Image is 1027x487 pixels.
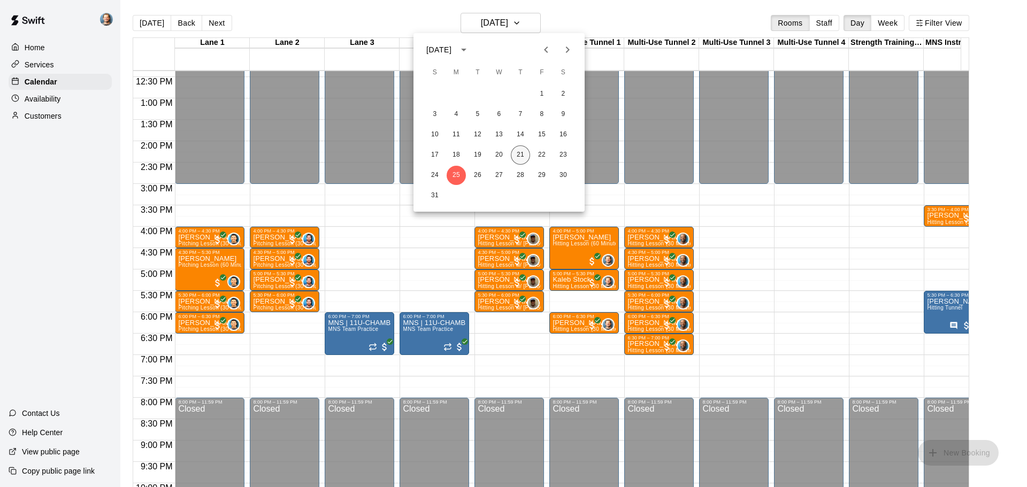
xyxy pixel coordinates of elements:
button: 22 [532,145,551,165]
button: 2 [554,84,573,104]
button: 10 [425,125,444,144]
button: 20 [489,145,509,165]
button: 7 [511,105,530,124]
button: 17 [425,145,444,165]
button: 28 [511,166,530,185]
button: 26 [468,166,487,185]
button: 9 [554,105,573,124]
button: 24 [425,166,444,185]
span: Sunday [425,62,444,83]
button: Next month [557,39,578,60]
button: 31 [425,186,444,205]
button: 11 [447,125,466,144]
button: 29 [532,166,551,185]
button: Previous month [535,39,557,60]
button: 18 [447,145,466,165]
button: 21 [511,145,530,165]
button: 30 [554,166,573,185]
button: 15 [532,125,551,144]
button: 8 [532,105,551,124]
button: 13 [489,125,509,144]
button: 1 [532,84,551,104]
button: 16 [554,125,573,144]
span: Monday [447,62,466,83]
button: calendar view is open, switch to year view [455,41,473,59]
span: Thursday [511,62,530,83]
span: Wednesday [489,62,509,83]
span: Tuesday [468,62,487,83]
button: 23 [554,145,573,165]
button: 14 [511,125,530,144]
button: 4 [447,105,466,124]
button: 5 [468,105,487,124]
span: Saturday [554,62,573,83]
button: 3 [425,105,444,124]
span: Friday [532,62,551,83]
button: 6 [489,105,509,124]
button: 27 [489,166,509,185]
button: 19 [468,145,487,165]
div: [DATE] [426,44,451,56]
button: 12 [468,125,487,144]
button: 25 [447,166,466,185]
